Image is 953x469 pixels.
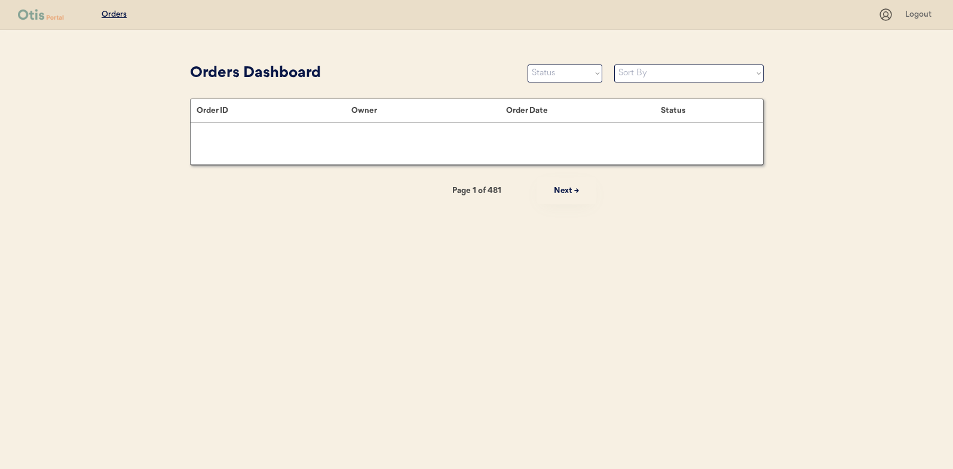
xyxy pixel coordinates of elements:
[905,9,935,21] div: Logout
[102,10,127,19] u: Orders
[197,106,351,115] div: Order ID
[190,62,516,85] div: Orders Dashboard
[417,184,537,198] div: Page 1 of 481
[506,106,661,115] div: Order Date
[537,177,596,204] button: Next →
[661,106,750,115] div: Status
[351,106,506,115] div: Owner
